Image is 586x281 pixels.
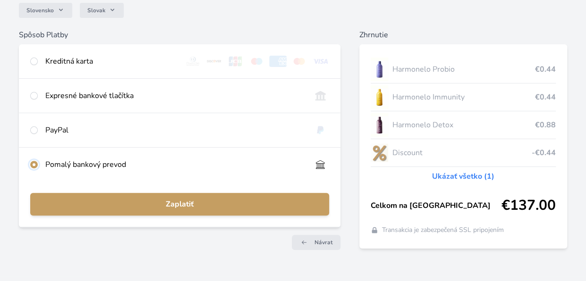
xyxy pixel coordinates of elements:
[371,113,389,137] img: DETOX_se_stinem_x-lo.jpg
[392,147,532,158] span: Discount
[80,3,124,18] button: Slovak
[371,141,389,165] img: discount-lo.png
[312,56,329,67] img: visa.svg
[535,91,556,103] span: €0.44
[19,3,72,18] button: Slovensko
[371,85,389,109] img: IMMUNITY_se_stinem_x-lo.jpg
[205,56,223,67] img: discover.svg
[371,58,389,81] img: CLEAN_PROBIO_se_stinem_x-lo.jpg
[392,91,535,103] span: Harmonelo Immunity
[290,56,308,67] img: mc.svg
[392,119,535,131] span: Harmonelo Detox
[371,200,501,211] span: Celkom na [GEOGRAPHIC_DATA]
[45,159,304,170] div: Pomalý bankový prevod
[501,197,556,214] span: €137.00
[382,225,504,235] span: Transakcia je zabezpečená SSL pripojením
[532,147,556,158] span: -€0.44
[535,119,556,131] span: €0.88
[312,124,329,136] img: paypal.svg
[45,56,177,67] div: Kreditná karta
[535,64,556,75] span: €0.44
[26,7,54,14] span: Slovensko
[45,90,304,101] div: Expresné bankové tlačítka
[30,193,329,215] button: Zaplatiť
[312,159,329,170] img: bankTransfer_IBAN.svg
[432,171,494,182] a: Ukázať všetko (1)
[184,56,202,67] img: diners.svg
[392,64,535,75] span: Harmonelo Probio
[314,239,333,246] span: Návrat
[38,198,322,210] span: Zaplatiť
[45,124,304,136] div: PayPal
[87,7,105,14] span: Slovak
[269,56,287,67] img: amex.svg
[359,29,567,41] h6: Zhrnutie
[312,90,329,101] img: onlineBanking_SK.svg
[227,56,244,67] img: jcb.svg
[19,29,340,41] h6: Spôsob Platby
[292,235,340,250] a: Návrat
[248,56,265,67] img: maestro.svg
